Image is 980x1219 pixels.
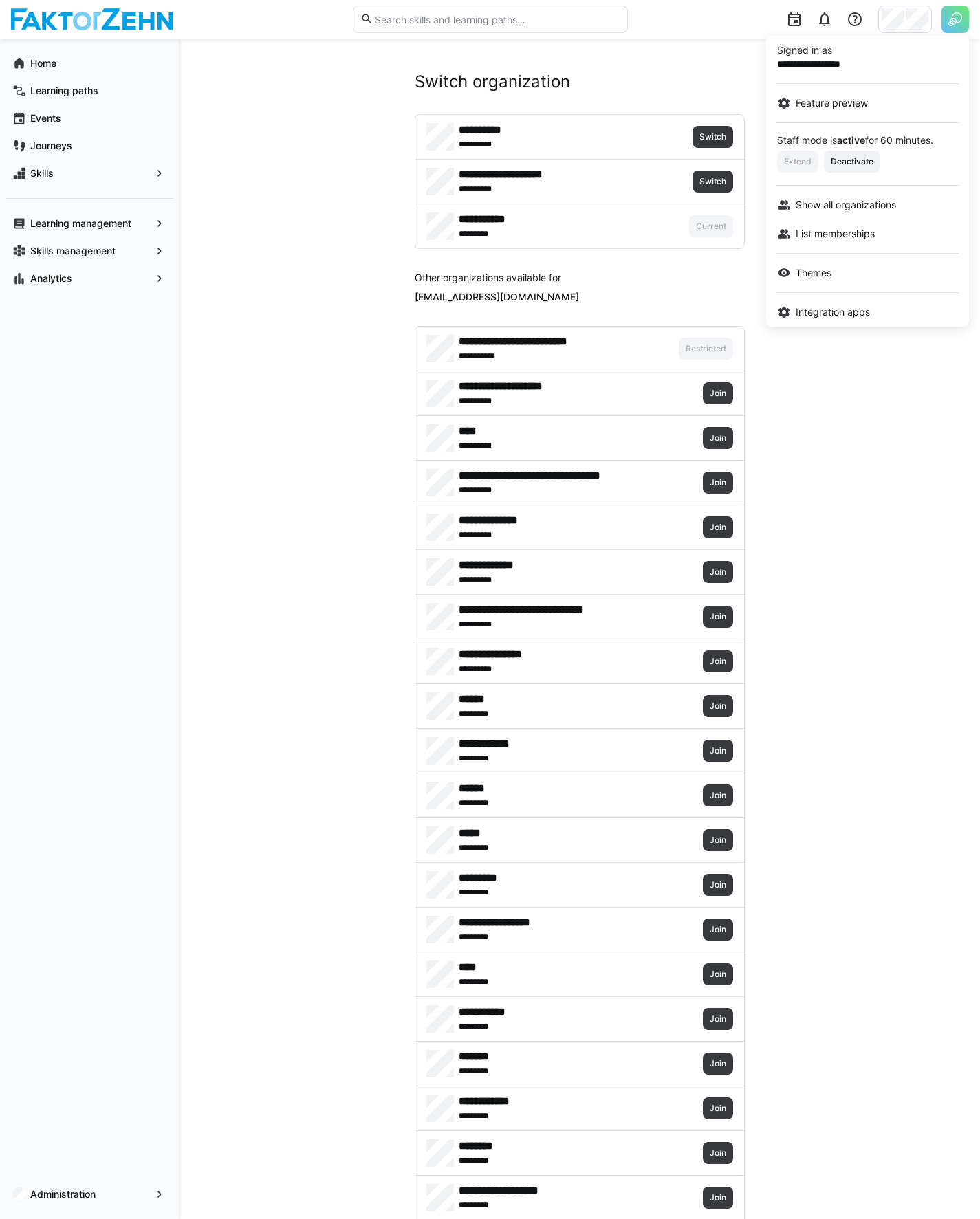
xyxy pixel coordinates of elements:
[777,151,818,173] button: Extend
[829,156,875,167] span: Deactivate
[783,156,813,167] span: Extend
[796,266,831,280] span: Themes
[796,198,896,212] span: Show all organizations
[777,43,958,57] p: Signed in as
[796,96,868,110] span: Feature preview
[796,227,875,241] span: List memberships
[796,305,870,319] span: Integration apps
[837,134,865,146] strong: active
[824,151,880,173] button: Deactivate
[777,135,958,145] div: Staff mode is for 60 minutes.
